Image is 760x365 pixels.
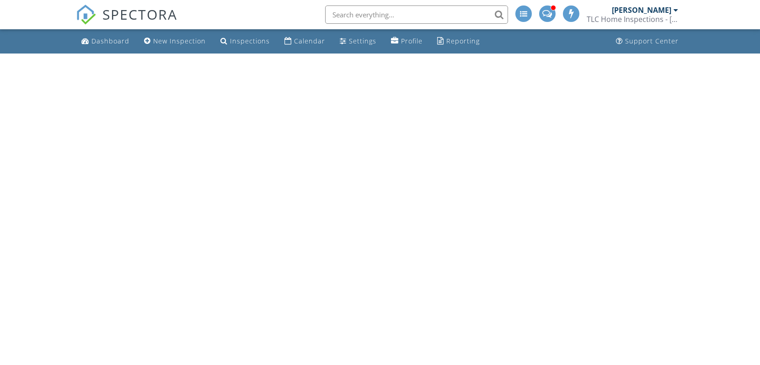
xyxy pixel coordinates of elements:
a: Inspections [217,33,273,50]
a: Calendar [281,33,329,50]
a: Profile [387,33,426,50]
div: Profile [401,37,423,45]
div: [PERSON_NAME] [612,5,671,15]
div: Dashboard [91,37,129,45]
a: Support Center [612,33,682,50]
div: New Inspection [153,37,206,45]
div: Settings [349,37,376,45]
div: Reporting [446,37,480,45]
a: Dashboard [78,33,133,50]
div: Inspections [230,37,270,45]
a: Settings [336,33,380,50]
a: Reporting [434,33,483,50]
span: SPECTORA [102,5,177,24]
a: SPECTORA [76,12,177,32]
div: Calendar [294,37,325,45]
img: The Best Home Inspection Software - Spectora [76,5,96,25]
div: Support Center [625,37,679,45]
div: TLC Home Inspections - Austin [587,15,678,24]
input: Search everything... [325,5,508,24]
a: New Inspection [140,33,209,50]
